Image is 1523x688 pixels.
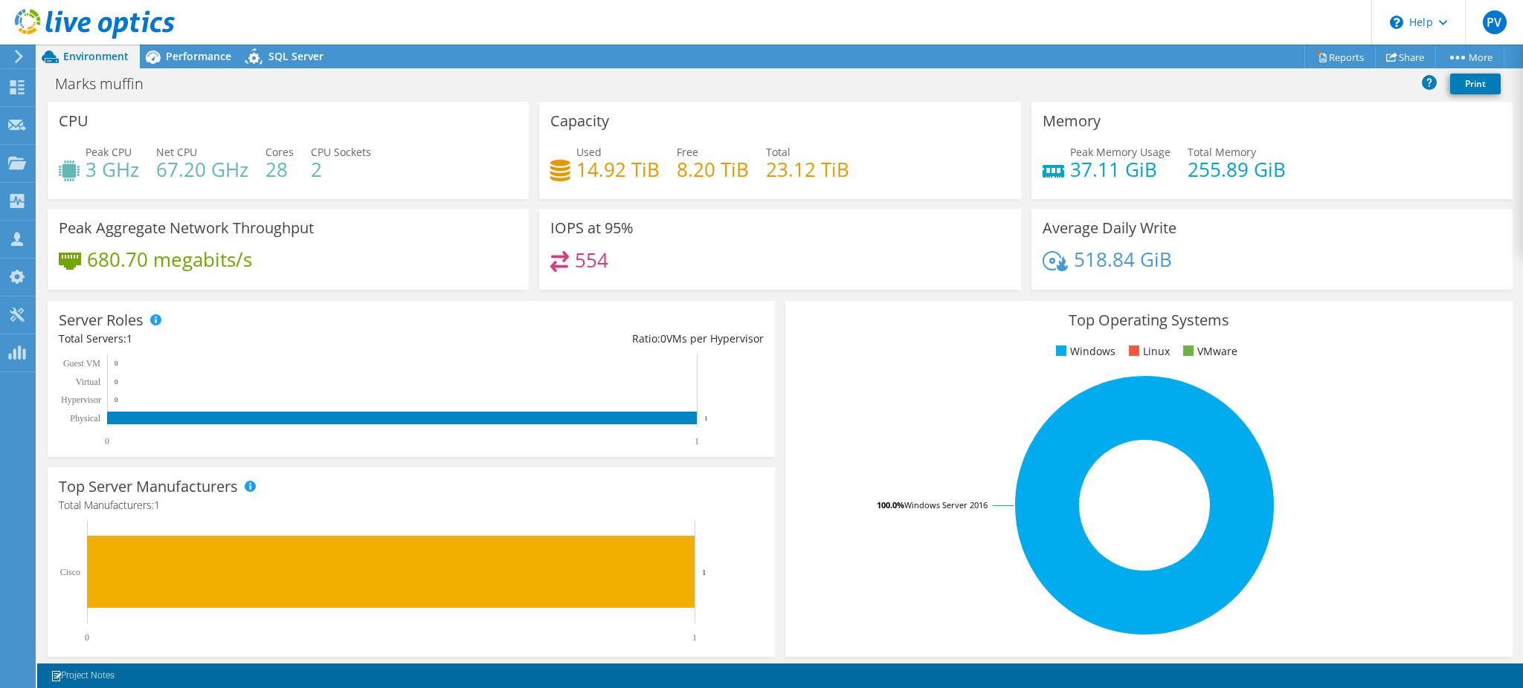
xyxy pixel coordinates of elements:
[1125,343,1170,360] li: Linux
[311,145,371,159] span: CPU Sockets
[677,145,698,159] span: Free
[59,497,764,513] h4: Total Manufacturers:
[115,378,118,386] text: 0
[59,478,238,495] h3: Top Server Manufacturers
[796,312,1501,328] h3: Top Operating Systems
[1070,145,1171,159] span: Peak Memory Usage
[904,499,988,510] tspan: Windows Server 2016
[40,666,125,685] a: Project Notes
[48,76,167,92] h1: Marks muffin
[660,331,666,345] span: 0
[1188,145,1256,159] span: Total Memory
[61,395,101,405] text: Hypervisor
[1375,45,1436,68] a: Share
[1435,45,1504,68] a: More
[692,632,697,643] text: 1
[156,145,197,159] span: Net CPU
[115,360,118,367] text: 0
[1074,251,1172,267] h4: 518.84 GiB
[59,113,88,129] h3: CPU
[677,161,749,178] h4: 8.20 TiB
[1390,16,1403,29] svg: \n
[265,145,294,159] span: Cores
[166,49,231,63] span: Performance
[105,436,109,447] text: 0
[59,312,144,328] h3: Server Roles
[311,161,371,178] h4: 2
[1483,10,1507,34] span: PV
[576,161,660,178] h4: 14.92 TiB
[1188,161,1286,178] h4: 255.89 GiB
[1052,343,1115,360] li: Windows
[704,415,708,422] text: 1
[265,161,294,178] h4: 28
[59,331,411,347] div: Total Servers:
[575,252,608,268] h4: 554
[76,377,101,387] text: Virtual
[1070,161,1171,178] h4: 37.11 GiB
[1043,220,1176,236] h3: Average Daily Write
[63,49,129,63] span: Environment
[156,161,248,178] h4: 67.20 GHz
[702,568,706,577] text: 1
[70,413,100,423] text: Physical
[766,145,791,159] span: Total
[86,145,132,159] span: Peak CPU
[63,358,100,369] text: Guest VM
[115,396,118,403] text: 0
[126,331,132,345] span: 1
[1450,74,1501,94] a: Print
[550,113,609,129] h3: Capacity
[1304,45,1376,68] a: Reports
[411,331,764,347] div: Ratio: VMs per Hypervisor
[1043,113,1101,129] h3: Memory
[154,498,160,512] span: 1
[60,567,80,577] text: Cisco
[695,436,699,447] text: 1
[85,632,89,643] text: 0
[268,49,323,63] span: SQL Server
[766,161,849,178] h4: 23.12 TiB
[877,499,904,510] tspan: 100.0%
[86,161,139,178] h4: 3 GHz
[550,220,634,236] h3: IOPS at 95%
[87,251,252,267] h4: 680.70 megabits/s
[576,145,602,159] span: Used
[59,220,314,236] h3: Peak Aggregate Network Throughput
[1179,343,1237,360] li: VMware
